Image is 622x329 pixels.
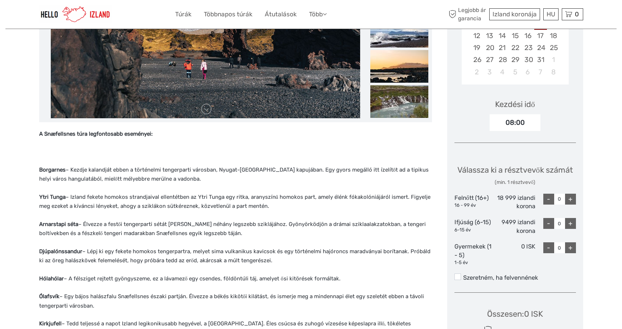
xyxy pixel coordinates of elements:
[454,219,491,226] font: Ifjúság (6-15)
[522,54,534,66] div: Choose Thursday, October 30th, 2025
[496,54,508,66] div: Choose Tuesday, October 28th, 2025
[483,42,496,54] div: Choose Monday, October 20th, 2025
[524,309,543,319] font: 0 ISK
[39,293,59,300] font: Ólafsvík
[309,11,323,18] font: Több
[547,195,550,203] font: -
[39,293,424,309] font: – Egy bájos halászfalu Snæfellsnes északi partján. Élvezze a békés kikötői kilátást, és ismerje m...
[204,11,252,18] font: Többnapos túrák
[568,219,572,227] font: +
[458,7,486,21] font: Legjobb ár garancia
[463,274,538,281] font: Szeretném, ha felvennének
[454,227,471,233] font: 6-15 év
[534,66,547,78] div: Choose Friday, November 7th, 2025
[522,42,534,54] div: Choose Thursday, October 23rd, 2025
[547,11,555,18] font: HU
[39,221,78,227] font: Arnarstapi séta
[547,54,560,66] div: Choose Saturday, November 1st, 2025
[497,194,535,210] font: 18 999 izlandi korona
[495,99,535,109] font: Kezdési idő
[454,194,489,201] font: Felnőtt (16+)
[39,5,112,23] img: 1270-cead85dc-23af-4572-be81-b346f9cd5751_logo_small.jpg
[568,195,572,203] font: +
[454,202,476,208] font: 16 - 99 év
[496,42,508,54] div: Choose Tuesday, October 21st, 2025
[508,30,521,42] div: Choose Wednesday, October 15th, 2025
[496,66,508,78] div: Choose Tuesday, November 4th, 2025
[508,66,521,78] div: Choose Wednesday, November 5th, 2025
[521,243,535,250] font: 0 ISK
[265,11,297,18] font: Átutalások
[493,11,537,18] font: Izland koronája
[39,275,64,282] font: Hólahólar
[470,66,483,78] div: Choose Sunday, November 2nd, 2025
[39,320,62,327] font: Kirkjufell
[457,165,573,175] font: Válassza ki a résztvevők számát
[508,54,521,66] div: Choose Wednesday, October 29th, 2025
[522,30,534,42] div: Choose Thursday, October 16th, 2025
[64,275,341,282] font: – A félsziget rejtett gyöngyszeme, ez a lávamező egy csendes, földöntúli táj, amelyet ősi kitörés...
[495,179,535,185] font: (min. 1 résztvevő)
[175,11,191,18] font: Túrák
[534,42,547,54] div: Choose Friday, October 24th, 2025
[204,9,252,20] a: Többnapos túrák
[39,166,429,182] font: – Kezdje kalandját ebben a történelmi tengerparti városban, Nyugat-[GEOGRAPHIC_DATA] kapujában. E...
[547,219,550,227] font: -
[470,54,483,66] div: Choose Sunday, October 26th, 2025
[39,166,66,173] font: Borgarnes
[370,15,428,48] img: 84adc9890bd941a09bcccaa0c35391f9_slider_thumbnail.jpg
[370,50,428,83] img: 0298dc4ffc35440aad67d67e8e84369a_slider_thumbnail.jpg
[575,11,579,18] font: 0
[522,309,524,319] font: :
[83,11,92,20] button: Nyissa meg a LiveChat csevegőwidgetet
[265,9,297,20] a: Átutalások
[508,42,521,54] div: Choose Wednesday, October 22nd, 2025
[470,30,483,42] div: Choose Sunday, October 12th, 2025
[39,194,431,210] font: – Izland fekete homokos strandjaival ellentétben az Ytri Tunga egy ritka, aranyszínű homokos part...
[454,260,468,265] font: 1-5 év
[506,119,525,127] font: 08:00
[502,219,535,234] font: 9499 izlandi korona
[547,30,560,42] div: Choose Saturday, October 18th, 2025
[39,248,431,264] font: – Lépj ki egy fekete homokos tengerpartra, melyet sima vulkanikus kavicsok és egy történelmi hajó...
[568,244,572,252] font: +
[454,243,491,259] font: Gyermekek (1 - 5)
[39,248,82,255] font: Djúpalónssandur
[547,42,560,54] div: Choose Saturday, October 25th, 2025
[464,6,566,78] div: month 2025-10
[39,131,153,137] font: A Snæfellsnes túra legfontosabb eseményei:
[487,309,522,319] font: Összesen
[534,30,547,42] div: Choose Friday, October 17th, 2025
[496,30,508,42] div: Choose Tuesday, October 14th, 2025
[175,9,191,20] a: Túrák
[370,85,428,118] img: 93c40b73a1054caca5bf88d227ed808e_slider_thumbnail.jpg
[39,194,66,200] font: Ytri Tunga
[547,244,550,252] font: -
[483,30,496,42] div: Choose Monday, October 13th, 2025
[470,42,483,54] div: Choose Sunday, October 19th, 2025
[39,221,426,237] font: – Élvezze a festői tengerparti sétát [PERSON_NAME] néhány legszebb sziklájához. Gyönyörködjön a d...
[10,13,199,18] font: Jelenleg távol vagyunk. [PERSON_NAME], nézzen vissza később!
[483,66,496,78] div: Choose Monday, November 3rd, 2025
[534,54,547,66] div: Choose Friday, October 31st, 2025
[483,54,496,66] div: Choose Monday, October 27th, 2025
[522,66,534,78] div: Choose Thursday, November 6th, 2025
[547,66,560,78] div: Choose Saturday, November 8th, 2025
